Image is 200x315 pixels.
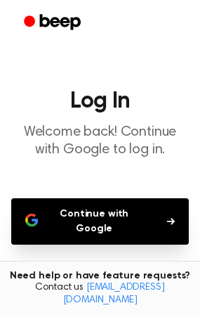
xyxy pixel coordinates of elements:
[11,90,189,112] h1: Log In
[14,9,93,37] a: Beep
[11,198,189,245] button: Continue with Google
[8,282,192,307] span: Contact us
[63,283,165,305] a: [EMAIL_ADDRESS][DOMAIN_NAME]
[11,124,189,159] p: Welcome back! Continue with Google to log in.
